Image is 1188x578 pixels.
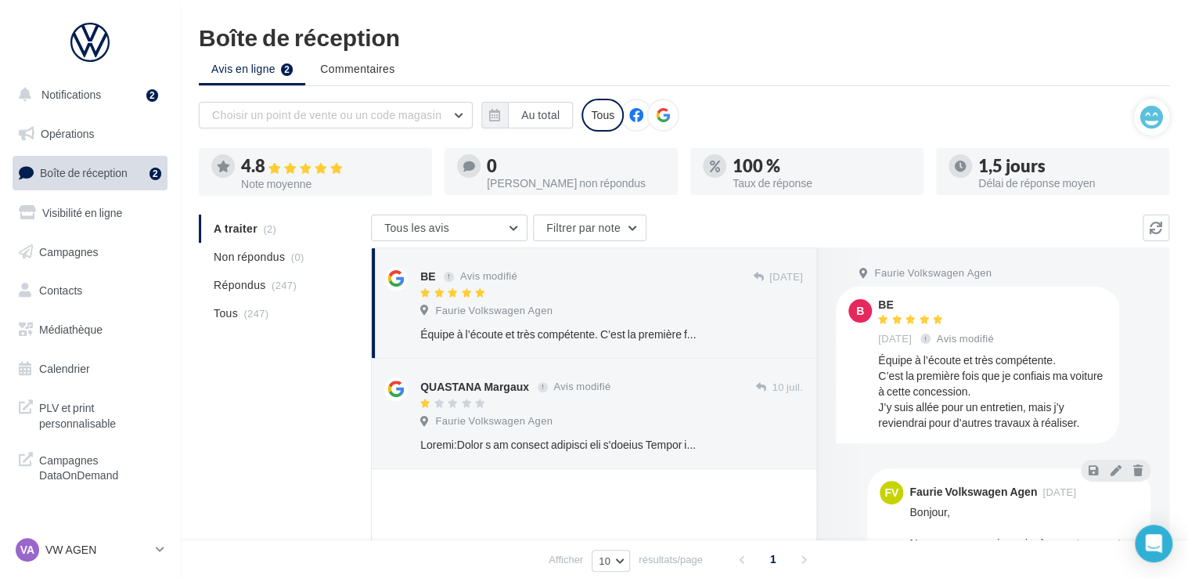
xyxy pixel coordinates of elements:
[320,61,394,77] span: Commentaires
[592,550,630,572] button: 10
[9,197,171,229] a: Visibilité en ligne
[420,269,435,284] div: BE
[599,555,610,567] span: 10
[41,127,94,140] span: Opérations
[9,443,171,489] a: Campagnes DataOnDemand
[533,215,646,241] button: Filtrer par note
[199,102,473,128] button: Choisir un point de vente ou un code magasin
[909,486,1037,497] div: Faurie Volkswagen Agen
[937,332,994,345] span: Avis modifié
[553,381,610,393] span: Avis modifié
[39,323,103,336] span: Médiathèque
[9,352,171,385] a: Calendrier
[45,542,149,558] p: VW AGEN
[241,179,419,190] div: Note moyenne
[878,332,912,346] span: [DATE]
[243,307,268,320] span: (247)
[884,485,898,500] span: FV
[420,437,701,453] div: Loremi:Dolor s am consect adipisci eli s'doeius Tempor in utlab e dolor mag aliqu en adminim: 6) ...
[508,102,573,128] button: Au total
[371,215,527,241] button: Tous les avis
[9,78,164,111] button: Notifications 2
[420,379,529,395] div: QUASTANA Margaux
[384,221,449,234] span: Tous les avis
[13,535,167,565] a: VA VW AGEN
[214,249,285,265] span: Non répondus
[769,270,803,284] span: [DATE]
[978,178,1157,189] div: Délai de réponse moyen
[214,305,238,321] span: Tous
[9,156,171,190] a: Boîte de réception2
[39,450,161,483] span: Campagnes DataOnDemand
[39,284,82,297] span: Contacts
[272,279,297,291] span: (247)
[487,178,665,189] div: [PERSON_NAME] non répondus
[772,381,803,395] span: 10 juil.
[481,102,573,128] button: Au total
[761,547,786,572] span: 1
[291,251,304,263] span: (0)
[878,352,1107,431] div: Équipe à l’écoute et très compétente. C’est la première fois que je confiais ma voiture à cette c...
[856,303,864,319] span: B
[9,274,171,307] a: Contacts
[435,414,553,428] span: Faurie Volkswagen Agen
[581,99,624,132] div: Tous
[212,108,441,121] span: Choisir un point de vente ou un code magasin
[487,157,665,175] div: 0
[146,89,158,102] div: 2
[460,270,517,283] span: Avis modifié
[39,244,99,258] span: Campagnes
[40,166,128,179] span: Boîte de réception
[1135,525,1172,562] div: Open Intercom Messenger
[9,117,171,150] a: Opérations
[39,397,161,431] span: PLV et print personnalisable
[214,277,266,293] span: Répondus
[874,266,992,280] span: Faurie Volkswagen Agen
[42,206,122,219] span: Visibilité en ligne
[639,552,703,567] span: résultats/page
[878,299,997,310] div: BE
[549,552,583,567] span: Afficher
[733,178,911,189] div: Taux de réponse
[9,391,171,437] a: PLV et print personnalisable
[9,236,171,269] a: Campagnes
[199,25,1169,49] div: Boîte de réception
[20,542,34,558] span: VA
[241,157,419,175] div: 4.8
[149,168,161,180] div: 2
[978,157,1157,175] div: 1,5 jours
[41,88,101,101] span: Notifications
[39,362,90,375] span: Calendrier
[733,157,911,175] div: 100 %
[435,304,553,318] span: Faurie Volkswagen Agen
[1042,487,1076,497] span: [DATE]
[9,313,171,346] a: Médiathèque
[420,327,701,342] div: Équipe à l’écoute et très compétente. C’est la première fois que je confiais ma voiture à cette c...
